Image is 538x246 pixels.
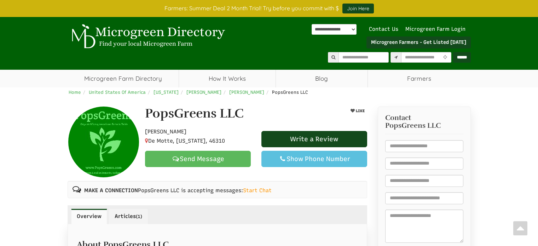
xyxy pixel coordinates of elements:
[342,4,374,13] a: Join Here
[68,24,227,49] img: Microgreen Directory
[89,90,146,95] a: United States Of America
[186,90,221,95] a: [PERSON_NAME]
[365,26,402,32] a: Contact Us
[145,107,244,121] h1: PopsGreens LLC
[368,70,471,87] span: Farmers
[355,109,365,113] span: LIKE
[272,90,308,95] span: PopsGreens LLC
[366,36,471,48] a: Microgreen Farmers - Get Listed [DATE]
[441,55,449,60] i: Use Current Location
[62,4,476,13] div: Farmers: Summer Deal 2 Month Trial! Try before you commit with $
[71,209,107,224] a: Overview
[405,26,469,32] a: Microgreen Farm Login
[385,122,441,130] span: PopsGreens LLC
[267,155,361,163] div: Show Phone Number
[68,205,368,224] ul: Profile Tabs
[312,24,357,35] select: Language Translate Widget
[109,209,148,224] a: Articles
[243,187,272,194] a: Start Chat
[68,181,368,198] div: PopsGreens LLC is accepting messages:
[68,107,139,177] img: Contact PopsGreens LLC
[179,70,276,87] a: How It Works
[68,70,179,87] a: Microgreen Farm Directory
[276,70,368,87] a: Blog
[145,128,186,135] span: [PERSON_NAME]
[69,90,81,95] a: Home
[229,90,264,95] a: [PERSON_NAME]
[385,114,463,130] h3: Contact
[145,151,251,167] a: Send Message
[261,131,367,147] a: Write a Review
[136,214,142,219] small: (1)
[145,138,225,144] span: De Motte, [US_STATE], 46310
[84,187,138,194] b: MAKE A CONNECTION
[154,90,179,95] a: [US_STATE]
[312,24,357,35] div: Powered by
[348,107,367,115] button: LIKE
